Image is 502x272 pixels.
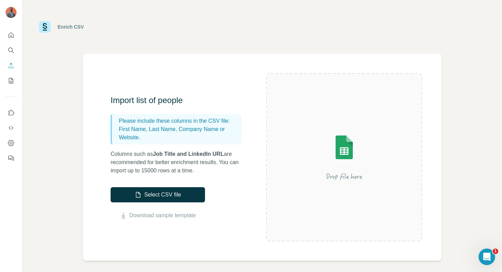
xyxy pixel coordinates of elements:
p: Please include these columns in the CSV file: [119,117,239,125]
p: First Name, Last Name, Company Name or Website. [119,125,239,142]
span: 1 [493,249,498,254]
button: Dashboard [6,137,17,149]
button: My lists [6,74,17,87]
span: Job Title and LinkedIn URL [153,151,224,157]
p: Columns such as are recommended for better enrichment results. You can import up to 15000 rows at... [111,150,248,175]
button: Quick start [6,29,17,41]
button: Enrich CSV [6,59,17,72]
button: Download sample template [111,211,205,220]
button: Use Surfe API [6,122,17,134]
a: Download sample template [130,211,196,220]
button: Select CSV file [111,187,205,202]
button: Search [6,44,17,57]
h3: Import list of people [111,95,248,106]
img: Avatar [6,7,17,18]
img: Surfe Illustration - Drop file here or select below [282,116,406,199]
button: Use Surfe on LinkedIn [6,107,17,119]
img: Surfe Logo [39,21,51,33]
button: Feedback [6,152,17,164]
div: Enrich CSV [58,23,84,30]
iframe: Intercom live chat [479,249,495,265]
